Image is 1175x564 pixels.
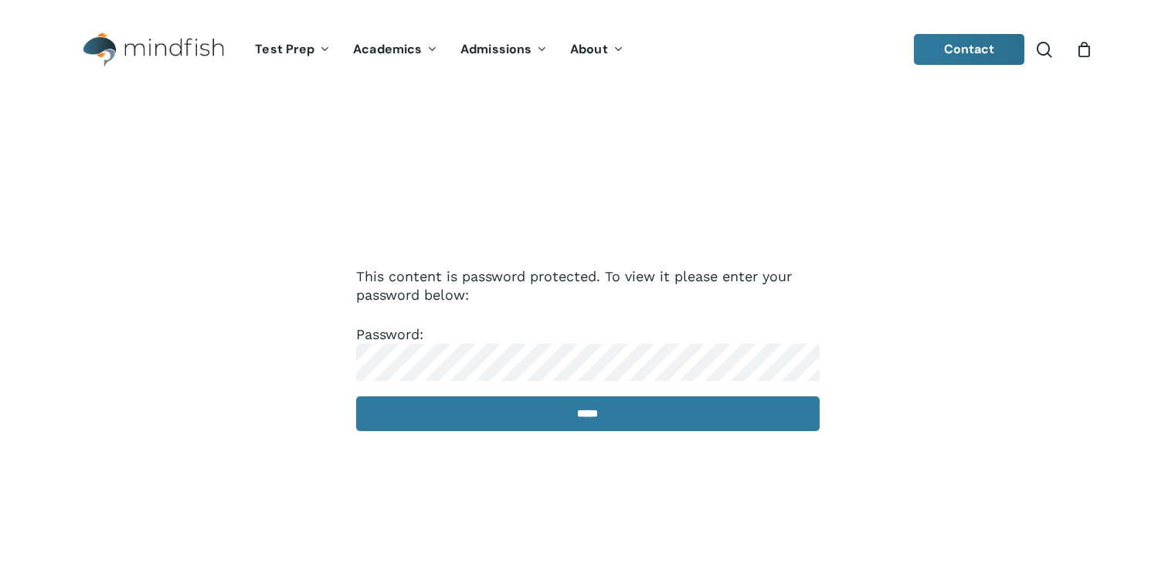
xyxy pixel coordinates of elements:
[62,21,1113,79] header: Main Menu
[559,43,635,56] a: About
[353,41,422,57] span: Academics
[243,43,341,56] a: Test Prep
[356,326,820,369] label: Password:
[341,43,449,56] a: Academics
[460,41,531,57] span: Admissions
[944,41,995,57] span: Contact
[255,41,314,57] span: Test Prep
[356,267,820,325] p: This content is password protected. To view it please enter your password below:
[914,34,1025,65] a: Contact
[243,21,634,79] nav: Main Menu
[449,43,559,56] a: Admissions
[356,344,820,381] input: Password:
[570,41,608,57] span: About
